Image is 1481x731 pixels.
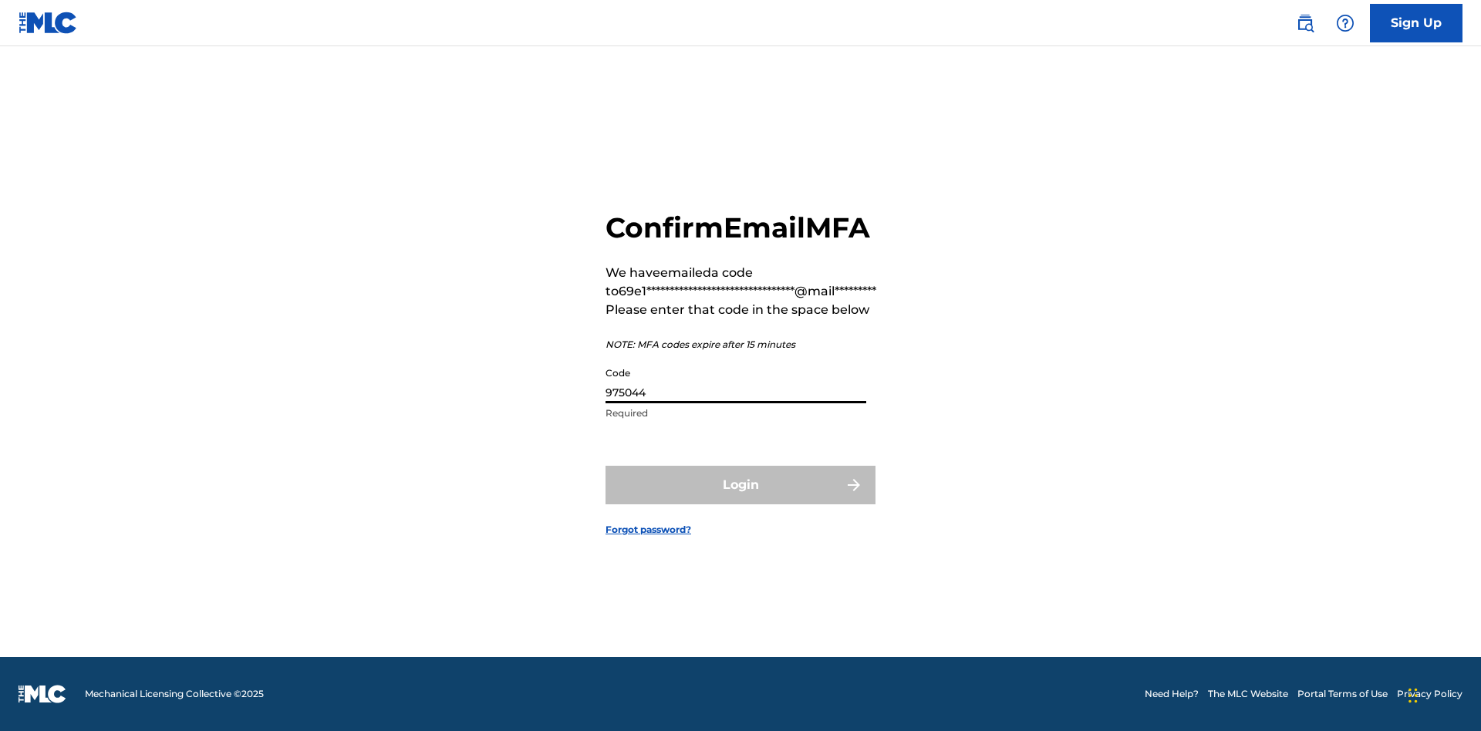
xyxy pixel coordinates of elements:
[1336,14,1354,32] img: help
[1290,8,1321,39] a: Public Search
[1408,672,1418,719] div: Drag
[606,301,876,319] p: Please enter that code in the space below
[606,338,876,352] p: NOTE: MFA codes expire after 15 minutes
[1370,4,1462,42] a: Sign Up
[85,687,264,701] span: Mechanical Licensing Collective © 2025
[606,406,866,420] p: Required
[606,523,691,537] a: Forgot password?
[1397,687,1462,701] a: Privacy Policy
[1404,657,1481,731] iframe: Chat Widget
[1297,687,1388,701] a: Portal Terms of Use
[1330,8,1361,39] div: Help
[1296,14,1314,32] img: search
[1145,687,1199,701] a: Need Help?
[19,685,66,703] img: logo
[19,12,78,34] img: MLC Logo
[1208,687,1288,701] a: The MLC Website
[606,211,876,245] h2: Confirm Email MFA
